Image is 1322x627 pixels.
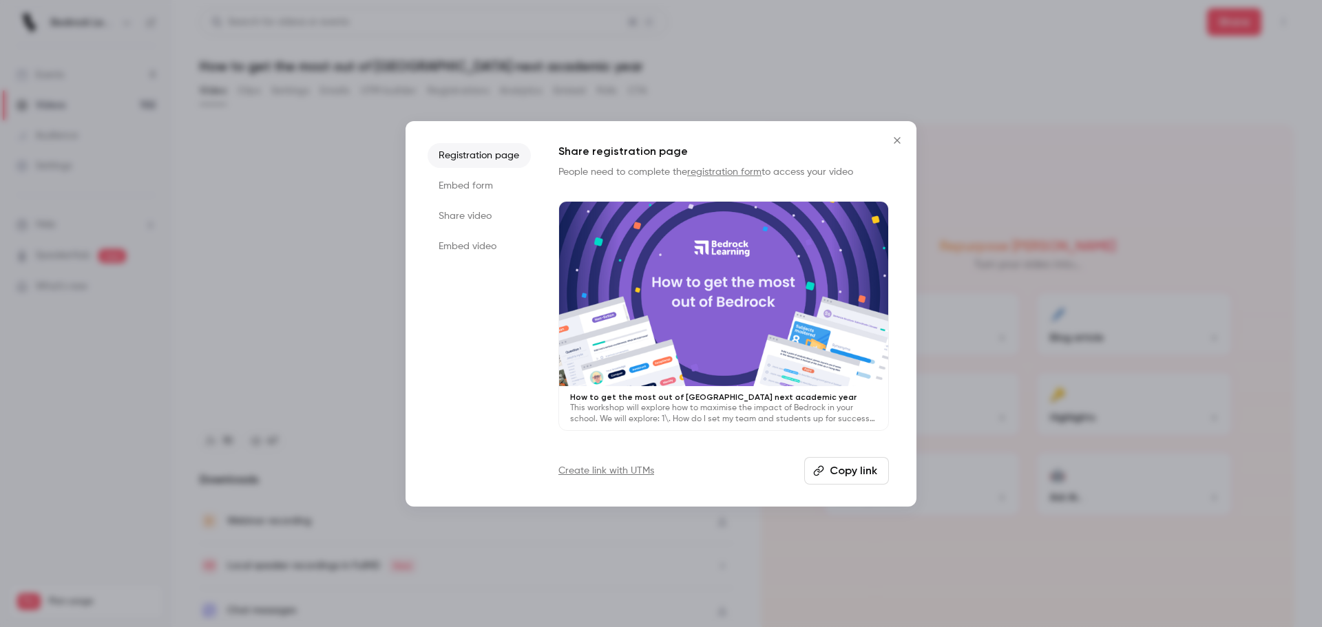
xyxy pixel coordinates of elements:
p: How to get the most out of [GEOGRAPHIC_DATA] next academic year [570,392,877,403]
p: People need to complete the to access your video [558,165,889,179]
button: Close [883,127,911,154]
li: Embed video [428,234,531,259]
p: This workshop will explore how to maximise the impact of Bedrock in your school. We will explore:... [570,403,877,425]
h1: Share registration page [558,143,889,160]
li: Share video [428,204,531,229]
li: Embed form [428,173,531,198]
a: registration form [687,167,762,177]
button: Copy link [804,457,889,485]
a: How to get the most out of [GEOGRAPHIC_DATA] next academic yearThis workshop will explore how to ... [558,201,889,432]
a: Create link with UTMs [558,464,654,478]
li: Registration page [428,143,531,168]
